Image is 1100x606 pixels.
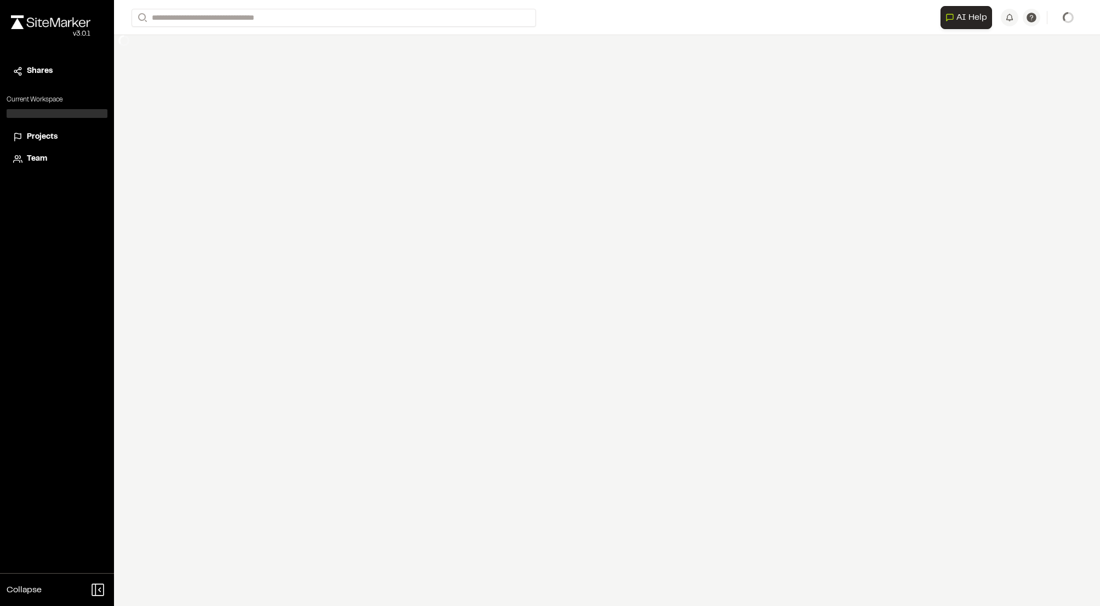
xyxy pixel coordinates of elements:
[13,131,101,143] a: Projects
[11,15,90,29] img: rebrand.png
[7,584,42,597] span: Collapse
[956,11,987,24] span: AI Help
[13,65,101,77] a: Shares
[27,153,47,165] span: Team
[941,6,992,29] button: Open AI Assistant
[27,131,58,143] span: Projects
[941,6,996,29] div: Open AI Assistant
[27,65,53,77] span: Shares
[7,95,107,105] p: Current Workspace
[11,29,90,39] div: Oh geez...please don't...
[13,153,101,165] a: Team
[132,9,151,27] button: Search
